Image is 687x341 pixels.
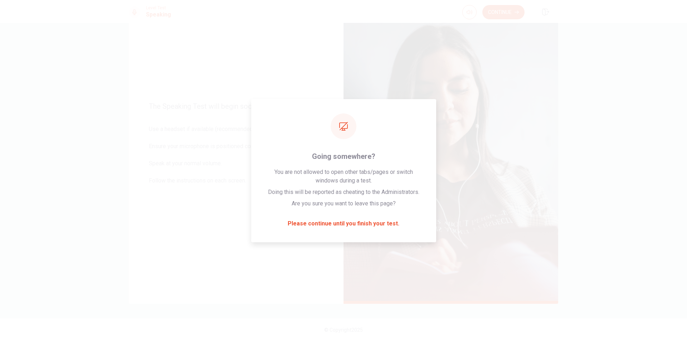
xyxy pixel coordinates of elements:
[146,10,171,19] h1: Speaking
[146,5,171,10] span: Level Test
[149,102,323,111] span: The Speaking Test will begin soon.
[482,5,525,19] button: Continue
[149,125,323,194] span: Use a headset if available (recommended for best audio quality). Ensure your microphone is positi...
[324,327,363,333] span: © Copyright 2025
